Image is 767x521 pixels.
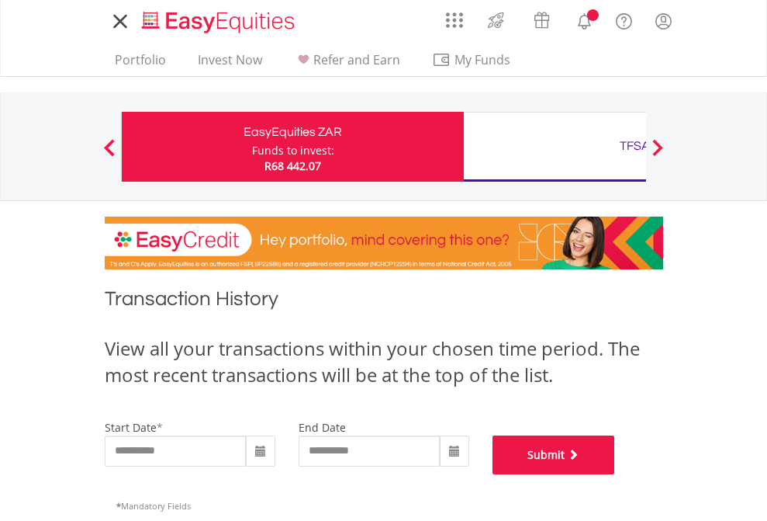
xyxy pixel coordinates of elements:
[529,8,555,33] img: vouchers-v2.svg
[288,52,406,76] a: Refer and Earn
[131,121,454,143] div: EasyEquities ZAR
[94,147,125,162] button: Previous
[116,500,191,512] span: Mandatory Fields
[139,9,301,35] img: EasyEquities_Logo.png
[436,4,473,29] a: AppsGrid
[313,51,400,68] span: Refer and Earn
[299,420,346,435] label: end date
[105,420,157,435] label: start date
[136,4,301,35] a: Home page
[105,217,663,269] img: EasyCredit Promotion Banner
[432,50,534,70] span: My Funds
[109,52,172,76] a: Portfolio
[644,4,683,38] a: My Profile
[642,147,673,162] button: Next
[192,52,268,76] a: Invest Now
[446,12,463,29] img: grid-menu-icon.svg
[105,335,663,389] div: View all your transactions within your chosen time period. The most recent transactions will be a...
[604,4,644,35] a: FAQ's and Support
[565,4,604,35] a: Notifications
[252,143,334,158] div: Funds to invest:
[483,8,509,33] img: thrive-v2.svg
[105,285,663,320] h1: Transaction History
[264,158,321,173] span: R68 442.07
[519,4,565,33] a: Vouchers
[492,436,615,474] button: Submit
